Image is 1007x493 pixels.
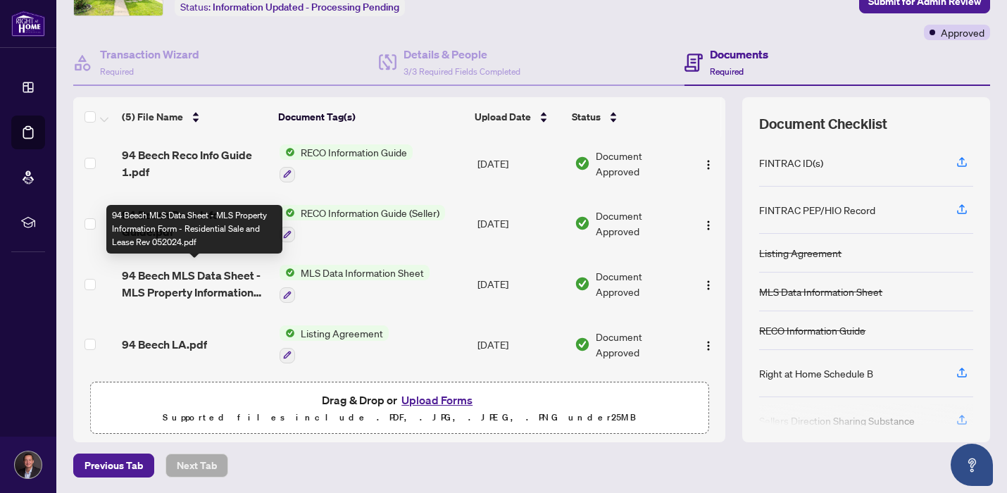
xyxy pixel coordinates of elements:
div: Listing Agreement [759,245,842,261]
span: RECO Information Guide [295,144,413,160]
span: 94 Beech Reco Info Guide 1.pdf [122,146,268,180]
img: Document Status [575,216,590,231]
button: Status IconListing Agreement [280,325,389,363]
span: Approved [941,25,984,40]
img: Status Icon [280,265,295,280]
span: Status [572,109,601,125]
td: [DATE] [472,254,570,314]
span: Document Checklist [759,114,887,134]
span: Upload Date [475,109,531,125]
img: logo [11,11,45,37]
span: RECO Information Guide (Seller) [295,205,445,220]
span: 94 Beech LA.pdf [122,336,207,353]
div: Right at Home Schedule B [759,366,873,381]
img: Logo [703,220,714,231]
img: Document Status [575,156,590,171]
button: Logo [697,152,720,175]
img: Logo [703,280,714,291]
span: Listing Agreement [295,325,389,341]
span: Drag & Drop orUpload FormsSupported files include .PDF, .JPG, .JPEG, .PNG under25MB [91,382,708,435]
th: Document Tag(s) [273,97,469,137]
span: 94 Beech MLS Data Sheet - MLS Property Information Form - Residential Sale and Lease Rev 052024.pdf [122,267,268,301]
p: Supported files include .PDF, .JPG, .JPEG, .PNG under 25 MB [99,409,699,426]
img: Status Icon [280,144,295,160]
img: Logo [703,340,714,351]
img: Logo [703,159,714,170]
button: Status IconRECO Information Guide (Seller) [280,205,445,243]
span: Document Approved [596,329,685,360]
span: Required [100,66,134,77]
button: Logo [697,273,720,295]
th: Upload Date [469,97,566,137]
button: Next Tab [165,454,228,478]
td: [DATE] [472,194,570,254]
button: Logo [697,333,720,356]
h4: Transaction Wizard [100,46,199,63]
div: MLS Data Information Sheet [759,284,882,299]
span: Document Approved [596,268,685,299]
div: 94 Beech MLS Data Sheet - MLS Property Information Form - Residential Sale and Lease Rev 052024.pdf [106,205,282,254]
span: Information Updated - Processing Pending [213,1,399,13]
span: Drag & Drop or [322,391,477,409]
h4: Documents [710,46,768,63]
button: Open asap [951,444,993,486]
img: Status Icon [280,325,295,341]
span: MLS Data Information Sheet [295,265,430,280]
div: RECO Information Guide [759,323,865,338]
span: Required [710,66,744,77]
th: Status [566,97,687,137]
td: [DATE] [472,133,570,194]
div: FINTRAC ID(s) [759,155,823,170]
span: 3/3 Required Fields Completed [404,66,520,77]
td: [DATE] [472,314,570,375]
img: Profile Icon [15,451,42,478]
img: Document Status [575,276,590,292]
span: Document Approved [596,148,685,179]
button: Status IconRECO Information Guide [280,144,413,182]
h4: Details & People [404,46,520,63]
button: Status IconMLS Data Information Sheet [280,265,430,303]
button: Logo [697,212,720,235]
span: Previous Tab [85,454,143,477]
span: Document Approved [596,208,685,239]
span: (5) File Name [122,109,183,125]
th: (5) File Name [116,97,273,137]
button: Upload Forms [397,391,477,409]
button: Previous Tab [73,454,154,478]
div: FINTRAC PEP/HIO Record [759,202,875,218]
img: Status Icon [280,205,295,220]
img: Document Status [575,337,590,352]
